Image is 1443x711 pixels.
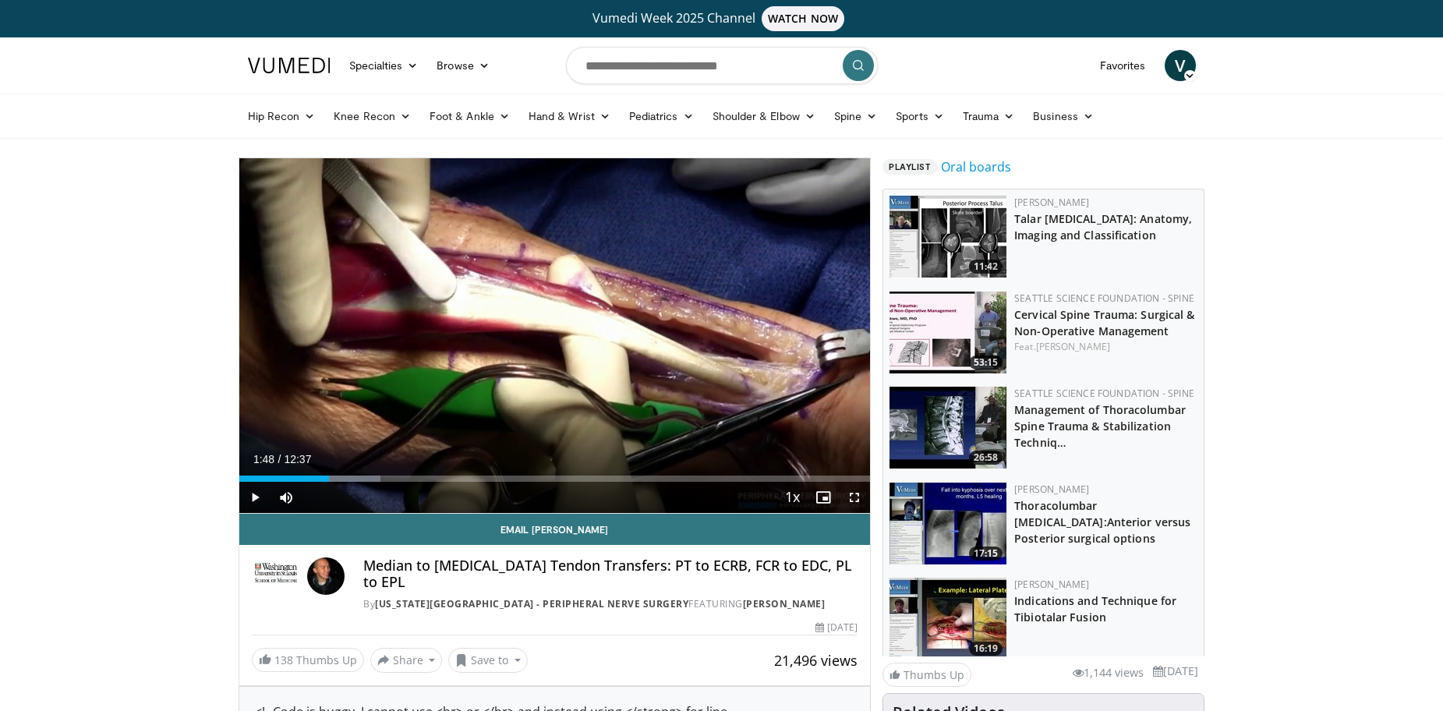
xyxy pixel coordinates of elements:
span: 16:19 [969,642,1003,656]
a: [PERSON_NAME] [1014,578,1089,591]
a: Management of Thoracolumbar Spine Trauma & Stabilization Techniq… [1014,402,1186,450]
div: Feat. [1014,340,1197,354]
video-js: Video Player [239,158,871,514]
a: Trauma [953,101,1024,132]
span: / [278,453,281,465]
a: [US_STATE][GEOGRAPHIC_DATA] - Peripheral Nerve Surgery [375,597,688,610]
img: Washington University School of Medicine - Peripheral Nerve Surgery [252,557,302,595]
a: Hip Recon [239,101,325,132]
img: d1a6dcb7-fc99-4146-b836-16ae8d4f472c.150x105_q85_crop-smart_upscale.jpg [889,196,1006,278]
a: Talar [MEDICAL_DATA]: Anatomy, Imaging and Classification [1014,211,1192,242]
a: 138 Thumbs Up [252,648,364,672]
a: Thumbs Up [882,663,971,687]
h4: Median to [MEDICAL_DATA] Tendon Transfers: PT to ECRB, FCR to EDC, PL to EPL [363,557,858,591]
span: 17:15 [969,547,1003,561]
img: d06e34d7-2aee-48bc-9eb9-9d6afd40d332.150x105_q85_crop-smart_upscale.jpg [889,578,1006,660]
span: 12:37 [284,453,311,465]
a: Sports [886,101,953,132]
a: Seattle Science Foundation - Spine [1014,387,1194,400]
span: 138 [274,653,293,667]
input: Search topics, interventions [566,47,878,84]
a: Foot & Ankle [420,101,519,132]
span: 53:15 [969,355,1003,370]
a: Business [1024,101,1103,132]
a: Vumedi Week 2025 ChannelWATCH NOW [250,6,1194,31]
button: Play [239,482,271,513]
a: Oral boards [941,157,1011,176]
button: Playback Rate [776,482,808,513]
a: Shoulder & Elbow [703,101,825,132]
a: Indications and Technique for Tibiotalar Fusion [1014,593,1176,624]
img: 3cd67f75-0e53-4318-9d0c-398c51b431ea.150x105_q85_crop-smart_upscale.jpg [889,387,1006,469]
a: Cervical Spine Trauma: Surgical & Non-Operative Management [1014,307,1194,338]
div: [DATE] [815,621,858,635]
a: Spine [825,101,886,132]
a: 26:58 [889,387,1006,469]
a: Favorites [1091,50,1155,81]
span: Playlist [882,159,937,175]
img: VuMedi Logo [248,58,331,73]
a: [PERSON_NAME] [743,597,826,610]
button: Mute [271,482,302,513]
span: 1:48 [253,453,274,465]
a: Thoracolumbar [MEDICAL_DATA]:Anterior versus Posterior surgical options [1014,498,1190,546]
a: 53:15 [889,292,1006,373]
a: [PERSON_NAME] [1014,196,1089,209]
a: 17:15 [889,483,1006,564]
button: Share [370,648,443,673]
a: 11:42 [889,196,1006,278]
span: 26:58 [969,451,1003,465]
a: [PERSON_NAME] [1036,340,1110,353]
li: [DATE] [1153,663,1198,680]
span: WATCH NOW [762,6,844,31]
a: 16:19 [889,578,1006,660]
a: Hand & Wrist [519,101,620,132]
a: Seattle Science Foundation - Spine [1014,292,1194,305]
div: Progress Bar [239,476,871,482]
a: Pediatrics [620,101,703,132]
div: By FEATURING [363,597,858,611]
button: Enable picture-in-picture mode [808,482,839,513]
img: Avatar [307,557,345,595]
img: adab127e-5dbf-4387-a850-d497ebdb1265.150x105_q85_crop-smart_upscale.jpg [889,292,1006,373]
button: Fullscreen [839,482,870,513]
img: 286122_0004_1.png.150x105_q85_crop-smart_upscale.jpg [889,483,1006,564]
a: Browse [427,50,499,81]
button: Save to [448,648,528,673]
a: Specialties [340,50,428,81]
li: 1,144 views [1073,664,1144,681]
a: V [1165,50,1196,81]
a: [PERSON_NAME] [1014,483,1089,496]
a: Knee Recon [324,101,420,132]
a: Email [PERSON_NAME] [239,514,871,545]
span: 21,496 views [774,651,858,670]
span: 11:42 [969,260,1003,274]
